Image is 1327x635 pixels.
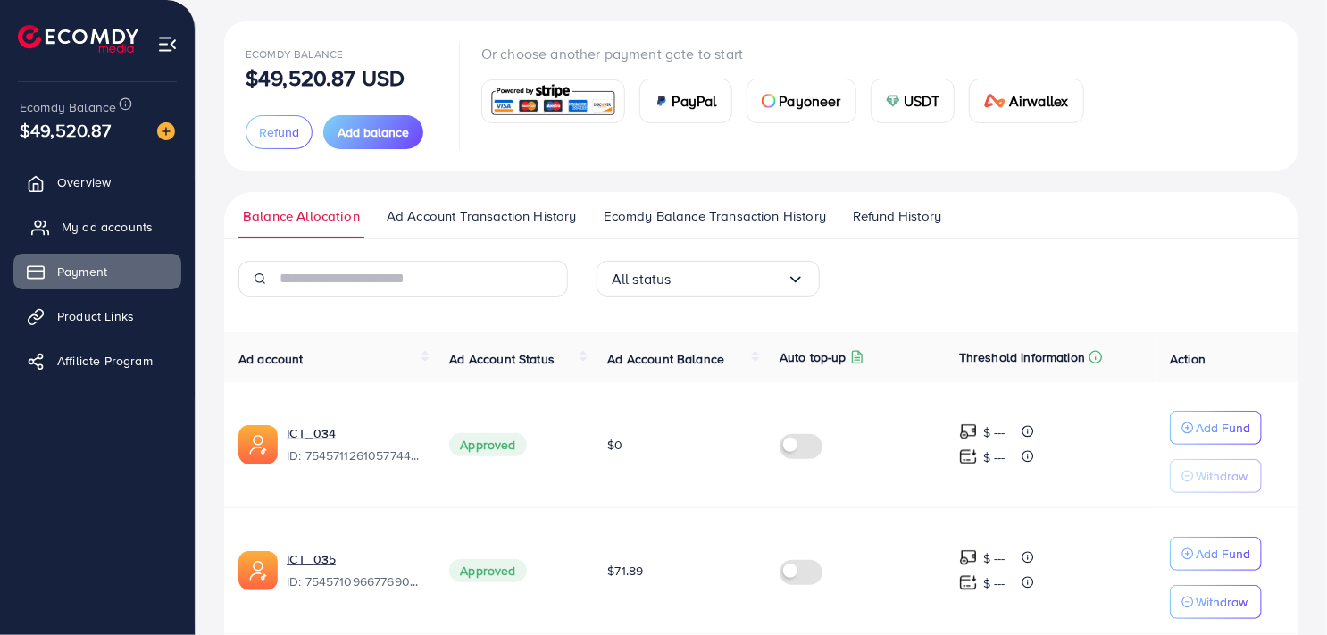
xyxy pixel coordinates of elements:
span: PayPal [672,90,717,112]
img: top-up amount [959,447,978,466]
span: My ad accounts [62,218,153,236]
p: $ --- [983,447,1006,468]
span: $49,520.87 [20,117,112,143]
p: Threshold information [959,347,1085,368]
a: cardUSDT [871,79,956,123]
div: <span class='underline'>ICT_035</span></br>7545710966776905736 [287,550,421,591]
p: Add Fund [1196,417,1250,439]
span: All status [612,265,672,293]
span: Ad account [238,350,304,368]
span: Approved [449,433,526,456]
a: My ad accounts [13,209,181,245]
span: Payment [57,263,107,280]
span: Overview [57,173,111,191]
div: <span class='underline'>ICT_034</span></br>7545711261057744897 [287,424,421,465]
span: Action [1170,350,1206,368]
a: cardPayPal [639,79,732,123]
img: top-up amount [959,548,978,567]
span: Airwallex [1009,90,1068,112]
p: Or choose another payment gate to start [481,43,1098,64]
span: Balance Allocation [243,206,360,226]
button: Add Fund [1170,537,1262,571]
span: Ad Account Transaction History [387,206,577,226]
img: top-up amount [959,573,978,592]
span: ID: 7545710966776905736 [287,572,421,590]
button: Withdraw [1170,459,1262,493]
button: Refund [246,115,313,149]
span: Ecomdy Balance [246,46,343,62]
span: $0 [607,436,622,454]
a: Overview [13,164,181,200]
a: ICT_034 [287,424,336,442]
p: Withdraw [1196,465,1248,487]
div: Search for option [597,261,820,297]
input: Search for option [672,265,787,293]
a: cardPayoneer [747,79,856,123]
img: menu [157,34,178,54]
a: card [481,79,625,123]
span: Product Links [57,307,134,325]
img: card [984,94,1006,108]
p: Add Fund [1196,543,1250,564]
a: Payment [13,254,181,289]
span: Approved [449,559,526,582]
p: $ --- [983,547,1006,569]
img: image [157,122,175,140]
p: Withdraw [1196,591,1248,613]
img: card [886,94,900,108]
span: Ad Account Balance [607,350,724,368]
span: Affiliate Program [57,352,153,370]
p: $ --- [983,422,1006,443]
p: $49,520.87 USD [246,67,405,88]
span: Ecomdy Balance [20,98,116,116]
img: card [655,94,669,108]
a: Affiliate Program [13,343,181,379]
span: $71.89 [607,562,643,580]
span: Refund History [853,206,941,226]
p: Auto top-up [780,347,847,368]
span: Add balance [338,123,409,141]
img: card [762,94,776,108]
img: ic-ads-acc.e4c84228.svg [238,425,278,464]
span: Refund [259,123,299,141]
button: Add Fund [1170,411,1262,445]
a: cardAirwallex [969,79,1083,123]
span: USDT [904,90,940,112]
span: ID: 7545711261057744897 [287,447,421,464]
button: Withdraw [1170,585,1262,619]
p: $ --- [983,572,1006,594]
img: logo [18,25,138,53]
img: top-up amount [959,422,978,441]
img: card [488,82,619,121]
img: ic-ads-acc.e4c84228.svg [238,551,278,590]
span: Ecomdy Balance Transaction History [604,206,826,226]
a: Product Links [13,298,181,334]
span: Ad Account Status [449,350,555,368]
button: Add balance [323,115,423,149]
a: ICT_035 [287,550,336,568]
span: Payoneer [780,90,841,112]
iframe: Chat [1251,555,1314,622]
